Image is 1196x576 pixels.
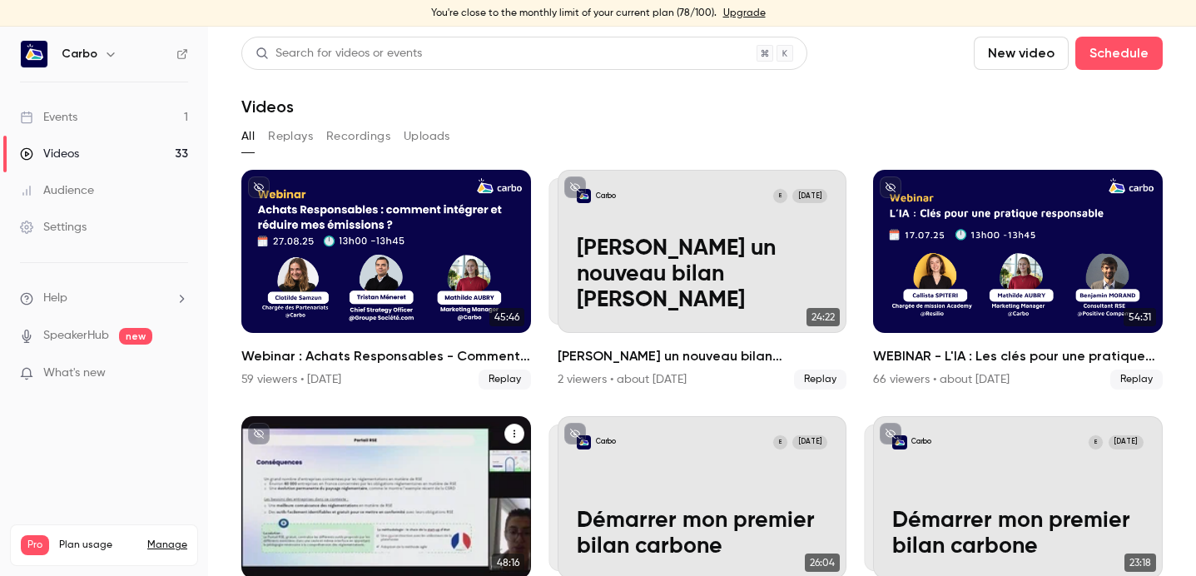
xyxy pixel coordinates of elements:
span: Replay [794,370,846,390]
div: Videos [20,146,79,162]
h2: Webinar : Achats Responsables - Comment intégrer et réduire mes émissions du scope 3 ? [241,346,531,366]
div: E [1088,434,1104,450]
p: Carbo [911,437,931,447]
div: Audience [20,182,94,199]
p: Démarrer mon premier bilan carbone [892,508,1143,559]
li: help-dropdown-opener [20,290,188,307]
a: Démarrer un nouveau bilan carboneCarboE[DATE][PERSON_NAME] un nouveau bilan [PERSON_NAME]24:22Dém... [558,170,847,390]
h1: Videos [241,97,294,117]
span: [DATE] [1109,435,1144,449]
div: E [772,434,788,450]
button: unpublished [248,176,270,198]
span: [DATE] [792,189,827,203]
li: WEBINAR - L'IA : Les clés pour une pratique responsable [873,170,1163,390]
a: Manage [147,539,187,552]
button: unpublished [248,423,270,444]
div: 2 viewers • about [DATE] [558,371,687,388]
h6: Carbo [62,46,97,62]
span: Replay [1110,370,1163,390]
div: Search for videos or events [256,45,422,62]
button: New video [974,37,1069,70]
div: E [772,188,788,204]
a: SpeakerHub [43,327,109,345]
div: Settings [20,219,87,236]
h2: [PERSON_NAME] un nouveau bilan [PERSON_NAME] [558,346,847,366]
span: [DATE] [792,435,827,449]
div: Events [20,109,77,126]
span: new [119,328,152,345]
li: Démarrer un nouveau bilan carbone [558,170,847,390]
button: Schedule [1075,37,1163,70]
span: 23:18 [1124,554,1156,572]
button: Replays [268,123,313,150]
h2: WEBINAR - L'IA : Les clés pour une pratique responsable [873,346,1163,366]
a: 45:46Webinar : Achats Responsables - Comment intégrer et réduire mes émissions du scope 3 ?59 vie... [241,170,531,390]
span: 45:46 [489,308,524,326]
p: Carbo [596,191,616,201]
section: Videos [241,37,1163,566]
p: Démarrer mon premier bilan carbone [577,508,827,559]
p: Carbo [596,437,616,447]
li: Webinar : Achats Responsables - Comment intégrer et réduire mes émissions du scope 3 ? [241,170,531,390]
button: Recordings [326,123,390,150]
button: unpublished [564,423,586,444]
a: Upgrade [723,7,766,20]
p: [PERSON_NAME] un nouveau bilan [PERSON_NAME] [577,236,827,313]
span: Plan usage [59,539,137,552]
span: Help [43,290,67,307]
div: 66 viewers • about [DATE] [873,371,1010,388]
span: 24:22 [806,308,840,326]
a: 54:31WEBINAR - L'IA : Les clés pour une pratique responsable66 viewers • about [DATE]Replay [873,170,1163,390]
button: unpublished [880,176,901,198]
span: What's new [43,365,106,382]
span: 26:04 [805,554,840,572]
button: unpublished [880,423,901,444]
div: 59 viewers • [DATE] [241,371,341,388]
iframe: Noticeable Trigger [168,366,188,381]
button: unpublished [564,176,586,198]
span: 48:16 [492,554,524,572]
button: All [241,123,255,150]
span: 54:31 [1124,308,1156,326]
button: Uploads [404,123,450,150]
img: Carbo [21,41,47,67]
span: Replay [479,370,531,390]
span: Pro [21,535,49,555]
